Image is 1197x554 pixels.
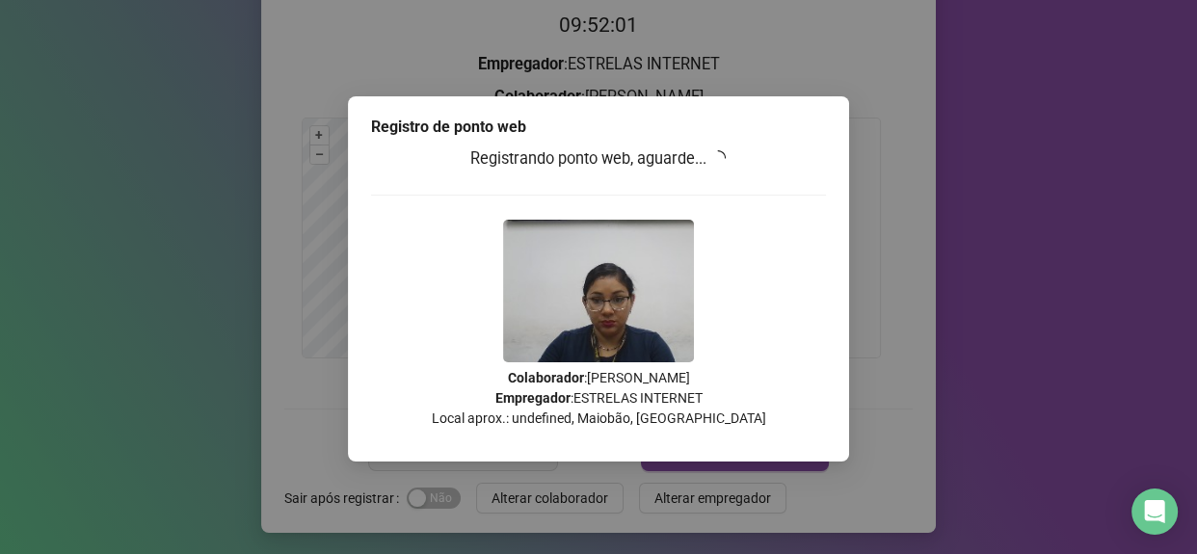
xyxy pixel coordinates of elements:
[1131,488,1178,535] div: Open Intercom Messenger
[508,370,584,385] strong: Colaborador
[709,149,727,167] span: loading
[503,220,694,362] img: 9k=
[371,146,826,171] h3: Registrando ponto web, aguarde...
[495,390,571,406] strong: Empregador
[371,368,826,429] p: : [PERSON_NAME] : ESTRELAS INTERNET Local aprox.: undefined, Maiobão, [GEOGRAPHIC_DATA]
[371,116,826,139] div: Registro de ponto web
